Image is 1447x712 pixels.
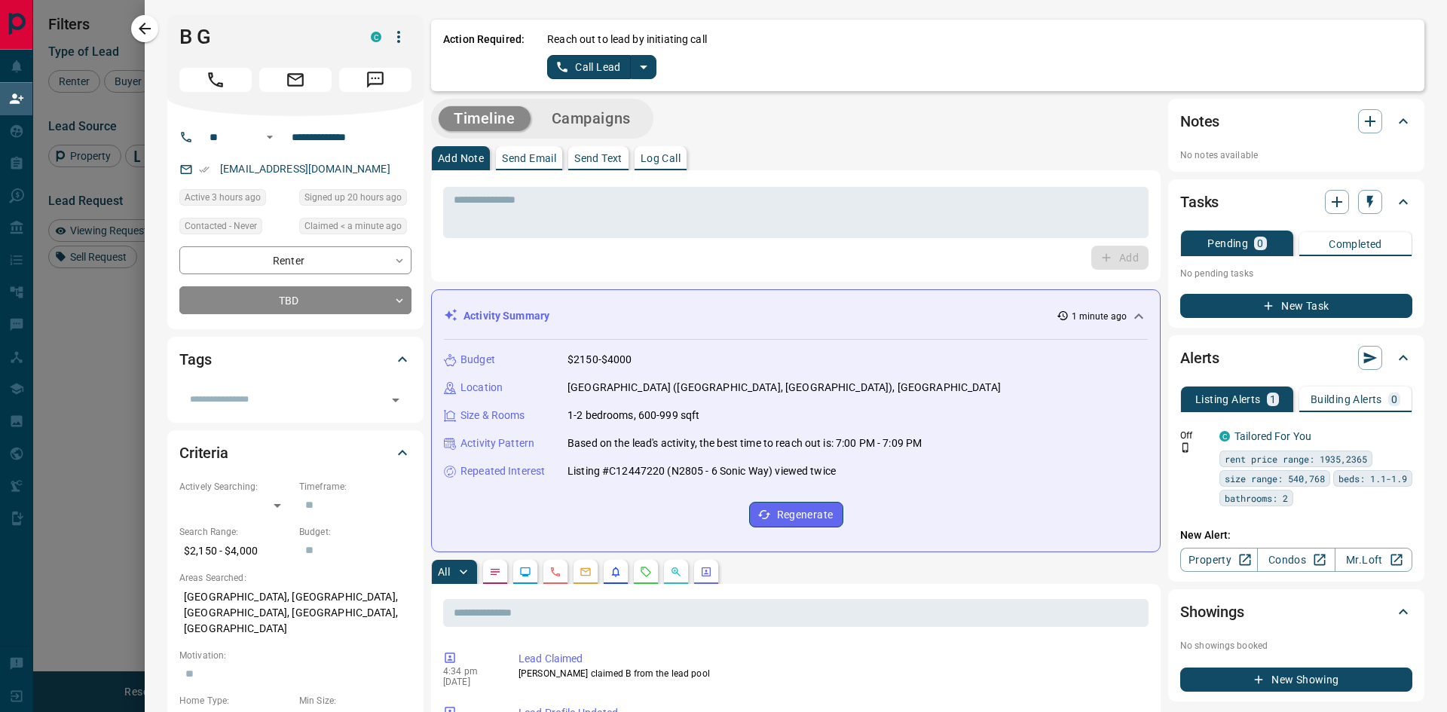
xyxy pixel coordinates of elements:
p: No showings booked [1180,639,1412,652]
div: Showings [1180,594,1412,630]
div: Alerts [1180,340,1412,376]
a: [EMAIL_ADDRESS][DOMAIN_NAME] [220,163,390,175]
div: Tasks [1180,184,1412,220]
p: Based on the lead's activity, the best time to reach out is: 7:00 PM - 7:09 PM [567,435,922,451]
svg: Notes [489,566,501,578]
h2: Alerts [1180,346,1219,370]
span: Call [179,68,252,92]
p: 1 [1270,394,1276,405]
span: Contacted - Never [185,218,257,234]
p: [PERSON_NAME] claimed B from the lead pool [519,667,1143,680]
p: [DATE] [443,677,496,687]
span: Active 3 hours ago [185,190,261,205]
p: Action Required: [443,32,525,79]
p: Size & Rooms [460,408,525,423]
button: New Showing [1180,668,1412,692]
div: Wed Oct 15 2025 [179,189,292,210]
div: Wed Oct 15 2025 [299,218,411,239]
div: TBD [179,286,411,314]
svg: Agent Actions [700,566,712,578]
svg: Emails [580,566,592,578]
a: Tailored For You [1234,430,1311,442]
p: Listing Alerts [1195,394,1261,405]
p: Add Note [438,153,484,163]
p: Send Email [502,153,556,163]
p: [GEOGRAPHIC_DATA] ([GEOGRAPHIC_DATA], [GEOGRAPHIC_DATA]), [GEOGRAPHIC_DATA] [567,380,1001,396]
h2: Criteria [179,441,228,465]
a: Mr.Loft [1335,548,1412,572]
svg: Email Verified [199,164,210,175]
p: 1 minute ago [1072,310,1127,323]
h2: Notes [1180,109,1219,133]
svg: Opportunities [670,566,682,578]
p: Actively Searching: [179,480,292,494]
p: 4:34 pm [443,666,496,677]
h2: Showings [1180,600,1244,624]
button: Campaigns [537,106,646,131]
span: Message [339,68,411,92]
div: split button [547,55,656,79]
p: Activity Pattern [460,435,534,451]
p: [GEOGRAPHIC_DATA], [GEOGRAPHIC_DATA], [GEOGRAPHIC_DATA], [GEOGRAPHIC_DATA], [GEOGRAPHIC_DATA] [179,585,411,641]
span: rent price range: 1935,2365 [1225,451,1367,466]
a: Condos [1257,548,1335,572]
p: No notes available [1180,148,1412,162]
svg: Listing Alerts [610,566,622,578]
span: Email [259,68,332,92]
div: Notes [1180,103,1412,139]
svg: Lead Browsing Activity [519,566,531,578]
p: Budget [460,352,495,368]
p: Location [460,380,503,396]
p: Listing #C12447220 (N2805 - 6 Sonic Way) viewed twice [567,463,836,479]
p: Log Call [641,153,681,163]
div: Criteria [179,435,411,471]
button: Call Lead [547,55,631,79]
span: Claimed < a minute ago [304,218,402,234]
p: Reach out to lead by initiating call [547,32,707,47]
svg: Calls [549,566,561,578]
p: Budget: [299,525,411,539]
p: Building Alerts [1311,394,1382,405]
button: Timeline [439,106,531,131]
div: condos.ca [371,32,381,42]
p: Off [1180,429,1210,442]
p: Pending [1207,238,1248,249]
p: All [438,567,450,577]
svg: Push Notification Only [1180,442,1191,453]
button: Open [385,390,406,411]
p: Search Range: [179,525,292,539]
p: No pending tasks [1180,262,1412,285]
p: Completed [1329,239,1382,249]
span: size range: 540,768 [1225,471,1325,486]
p: Repeated Interest [460,463,545,479]
p: Areas Searched: [179,571,411,585]
p: 0 [1257,238,1263,249]
div: Tags [179,341,411,377]
button: Open [261,128,279,146]
h2: Tasks [1180,190,1219,214]
p: Home Type: [179,694,292,707]
div: Renter [179,246,411,274]
p: Lead Claimed [519,651,1143,667]
p: Activity Summary [463,308,549,324]
span: bathrooms: 2 [1225,490,1288,506]
svg: Requests [640,566,652,578]
p: New Alert: [1180,527,1412,543]
span: beds: 1.1-1.9 [1338,471,1407,486]
p: Min Size: [299,694,411,707]
p: 0 [1391,394,1397,405]
a: Property [1180,548,1258,572]
p: $2,150 - $4,000 [179,539,292,564]
p: Timeframe: [299,480,411,494]
p: Send Text [574,153,623,163]
span: Signed up 20 hours ago [304,190,402,205]
div: Activity Summary1 minute ago [444,302,1148,330]
button: New Task [1180,294,1412,318]
p: $2150-$4000 [567,352,632,368]
div: condos.ca [1219,431,1230,442]
p: 1-2 bedrooms, 600-999 sqft [567,408,699,423]
div: Tue Oct 14 2025 [299,189,411,210]
h1: B G [179,25,348,49]
button: Regenerate [749,502,843,527]
p: Motivation: [179,649,411,662]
